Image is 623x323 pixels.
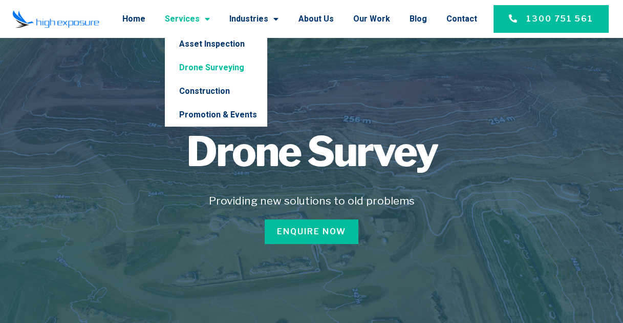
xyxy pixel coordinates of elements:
[229,6,278,32] a: Industries
[493,5,609,33] a: 1300 751 561
[526,13,593,25] span: 1300 751 561
[165,56,267,79] a: Drone Surveying
[165,32,267,127] ul: Services
[165,79,267,103] a: Construction
[110,6,477,32] nav: Menu
[265,219,358,244] a: Enquire Now
[122,6,145,32] a: Home
[298,6,333,32] a: About Us
[353,6,390,32] a: Our Work
[277,226,346,238] span: Enquire Now
[22,131,601,172] h1: Drone Survey
[409,6,426,32] a: Blog
[165,32,267,56] a: Asset Inspection
[22,193,601,209] h5: Providing new solutions to old problems
[12,10,99,29] img: Final-Logo copy
[446,6,477,32] a: Contact
[165,6,210,32] a: Services
[165,103,267,127] a: Promotion & Events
